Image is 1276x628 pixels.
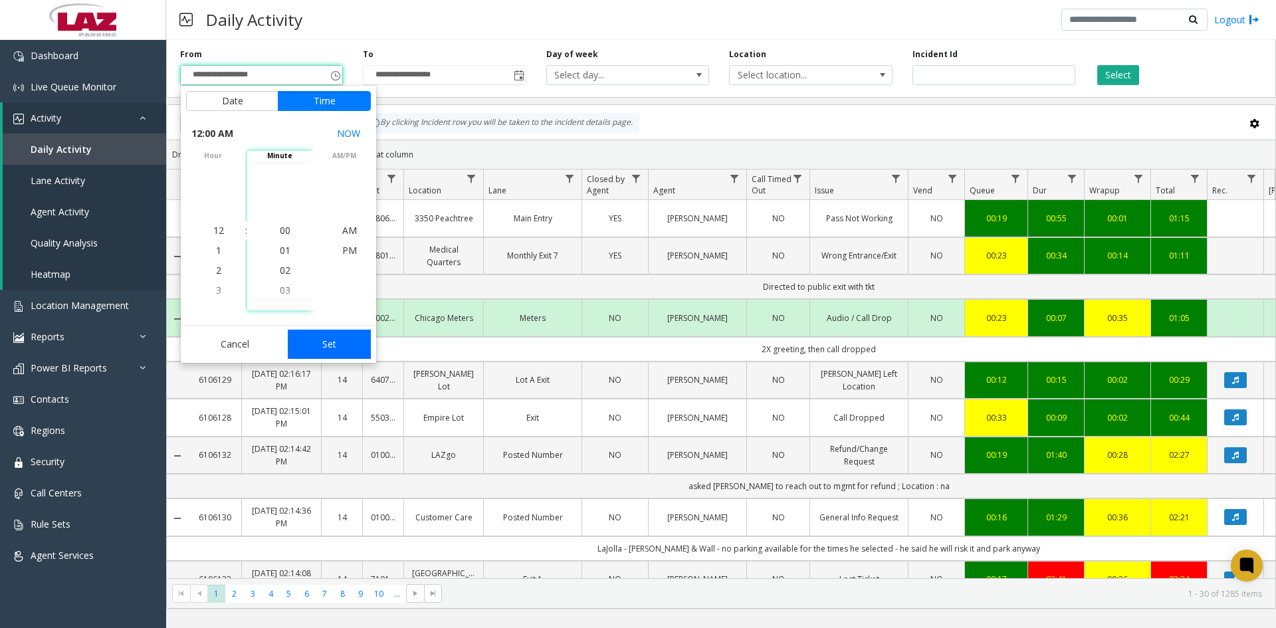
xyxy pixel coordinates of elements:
span: NO [930,449,943,461]
span: NO [609,449,621,461]
a: NO [590,411,640,424]
span: YES [609,250,621,261]
span: Page 5 [280,585,298,603]
div: 00:16 [973,511,1019,524]
a: NO [916,249,956,262]
span: Page 9 [352,585,370,603]
span: hour [181,151,245,161]
a: 00:14 [1093,249,1142,262]
span: Issue [815,185,834,196]
span: NO [609,512,621,523]
span: Page 8 [334,585,352,603]
div: 02:21 [1159,511,1199,524]
span: Go to the next page [406,584,424,603]
span: Page 6 [298,585,316,603]
a: NO [755,373,801,386]
div: 00:35 [1093,312,1142,324]
a: 00:01 [1093,212,1142,225]
a: Dur Filter Menu [1063,169,1081,187]
span: Go to the last page [424,584,442,603]
div: 00:02 [1093,411,1142,424]
a: 00:12 [973,373,1019,386]
a: 14 [330,411,354,424]
a: [PERSON_NAME] Lot [412,367,475,393]
span: NO [609,574,621,585]
a: [PERSON_NAME] [657,449,738,461]
a: Quality Analysis [3,227,166,259]
div: 00:33 [973,411,1019,424]
a: Agent Activity [3,196,166,227]
a: Lane Activity [3,165,166,196]
div: 00:02 [1093,373,1142,386]
span: Dashboard [31,49,78,62]
span: Location [409,185,441,196]
a: General Info Request [818,511,900,524]
span: 2 [216,264,221,276]
a: NO [916,573,956,585]
a: Call Timed Out Filter Menu [789,169,807,187]
span: AM/PM [312,151,376,161]
a: [DATE] 02:15:01 PM [250,405,313,430]
a: 00:36 [1093,511,1142,524]
a: 14 [330,373,354,386]
img: pageIcon [179,3,193,36]
a: Audio / Call Drop [818,312,900,324]
a: Logout [1214,13,1259,27]
span: 02 [280,264,290,276]
span: Page 1 [207,585,225,603]
a: NO [590,511,640,524]
a: NO [755,249,801,262]
a: Lot A Exit [492,373,574,386]
a: 00:55 [1036,212,1076,225]
span: Queue [970,185,995,196]
div: 00:19 [973,449,1019,461]
a: NO [755,312,801,324]
a: [DATE] 02:14:42 PM [250,443,313,468]
a: Medical Quarters [412,243,475,268]
a: NO [916,511,956,524]
a: LAZgo [412,449,475,461]
a: Total Filter Menu [1186,169,1204,187]
a: Exit 1 [492,573,574,585]
a: NO [755,573,801,585]
a: 00:19 [973,212,1019,225]
div: Drag a column header and drop it here to group by that column [167,143,1275,166]
span: Live Queue Monitor [31,80,116,93]
img: 'icon' [13,551,24,562]
a: [PERSON_NAME] [657,212,738,225]
span: Page 4 [262,585,280,603]
a: Location Filter Menu [463,169,480,187]
a: Main Entry [492,212,574,225]
a: Monthly Exit 7 [492,249,574,262]
span: Location Management [31,299,129,312]
a: Daily Activity [3,134,166,165]
span: Page 10 [370,585,388,603]
a: YES [590,212,640,225]
div: 01:29 [1036,511,1076,524]
a: 02:41 [1036,573,1076,585]
span: YES [609,213,621,224]
label: From [180,49,202,60]
span: Lane Activity [31,174,85,187]
div: 02:27 [1159,449,1199,461]
a: Activity [3,102,166,134]
a: 00:07 [1036,312,1076,324]
span: Select location... [730,66,859,84]
a: Customer Care [412,511,475,524]
a: 6106129 [196,373,233,386]
a: NO [916,212,956,225]
a: NO [755,449,801,461]
label: To [363,49,373,60]
span: NO [930,312,943,324]
a: NO [755,212,801,225]
a: 00:17 [973,573,1019,585]
span: Quality Analysis [31,237,98,249]
a: 00:15 [1036,373,1076,386]
span: 00 [280,224,290,237]
a: 6106133 [196,573,233,585]
a: [GEOGRAPHIC_DATA][MEDICAL_DATA] [412,567,475,592]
